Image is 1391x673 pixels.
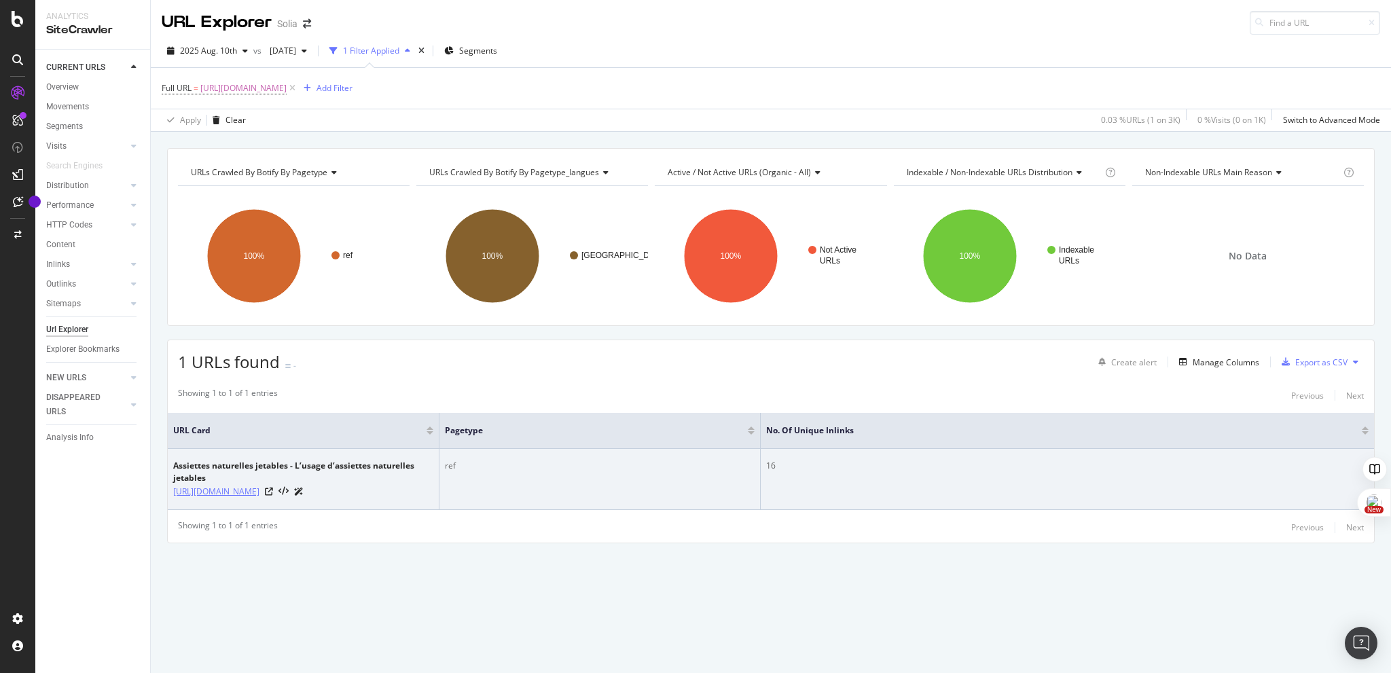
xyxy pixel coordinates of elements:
[46,342,141,357] a: Explorer Bookmarks
[173,460,433,484] div: Assiettes naturelles jetables - L’usage d’assiettes naturelles jetables
[1101,114,1180,126] div: 0.03 % URLs ( 1 on 3K )
[298,80,353,96] button: Add Filter
[46,100,141,114] a: Movements
[445,460,755,472] div: ref
[46,22,139,38] div: SiteCrawler
[278,487,289,496] button: View HTML Source
[46,390,115,419] div: DISAPPEARED URLS
[46,120,83,134] div: Segments
[1346,522,1364,533] div: Next
[46,431,94,445] div: Analysis Info
[1291,390,1324,401] div: Previous
[46,179,89,193] div: Distribution
[820,256,840,266] text: URLs
[1145,166,1272,178] span: Non-Indexable URLs Main Reason
[1111,357,1157,368] div: Create alert
[1229,249,1267,263] span: No Data
[46,431,141,445] a: Analysis Info
[173,424,423,437] span: URL Card
[46,139,67,153] div: Visits
[1291,387,1324,403] button: Previous
[56,79,67,90] img: tab_domain_overview_orange.svg
[162,82,192,94] span: Full URL
[439,40,503,62] button: Segments
[303,19,311,29] div: arrow-right-arrow-left
[46,238,75,252] div: Content
[46,323,141,337] a: Url Explorer
[429,166,599,178] span: URLs Crawled By Botify By pagetype_langues
[1346,520,1364,536] button: Next
[22,22,33,33] img: logo_orange.svg
[1193,357,1259,368] div: Manage Columns
[959,251,980,261] text: 100%
[188,162,397,183] h4: URLs Crawled By Botify By pagetype
[178,197,410,315] svg: A chart.
[46,60,127,75] a: CURRENT URLS
[1278,109,1380,131] button: Switch to Advanced Mode
[71,80,105,89] div: Domaine
[1059,256,1079,266] text: URLs
[721,251,742,261] text: 100%
[1345,627,1377,659] div: Open Intercom Messenger
[294,484,304,498] a: AI Url Details
[265,488,273,496] a: Visit Online Page
[46,179,127,193] a: Distribution
[1291,520,1324,536] button: Previous
[655,197,886,315] svg: A chart.
[46,100,89,114] div: Movements
[156,79,167,90] img: tab_keywords_by_traffic_grey.svg
[264,40,312,62] button: [DATE]
[29,196,41,208] div: Tooltip anchor
[46,371,86,385] div: NEW URLS
[1142,162,1341,183] h4: Non-Indexable URLs Main Reason
[904,162,1102,183] h4: Indexable / Non-Indexable URLs Distribution
[324,40,416,62] button: 1 Filter Applied
[46,60,105,75] div: CURRENT URLS
[668,166,811,178] span: Active / Not Active URLs (organic - all)
[820,245,856,255] text: Not Active
[46,198,127,213] a: Performance
[1059,245,1094,255] text: Indexable
[293,360,296,371] div: -
[46,218,92,232] div: HTTP Codes
[244,251,265,261] text: 100%
[171,80,205,89] div: Mots-clés
[1093,351,1157,373] button: Create alert
[46,390,127,419] a: DISAPPEARED URLS
[253,45,264,56] span: vs
[1346,390,1364,401] div: Next
[46,371,127,385] a: NEW URLS
[46,277,127,291] a: Outlinks
[1276,351,1348,373] button: Export as CSV
[162,109,201,131] button: Apply
[46,297,81,311] div: Sitemaps
[665,162,874,183] h4: Active / Not Active URLs
[207,109,246,131] button: Clear
[178,520,278,536] div: Showing 1 to 1 of 1 entries
[46,80,79,94] div: Overview
[46,257,70,272] div: Inlinks
[1295,357,1348,368] div: Export as CSV
[46,218,127,232] a: HTTP Codes
[343,251,353,260] text: ref
[1283,114,1380,126] div: Switch to Advanced Mode
[317,82,353,94] div: Add Filter
[264,45,296,56] span: 2024 Dec. 4th
[225,114,246,126] div: Clear
[22,35,33,46] img: website_grey.svg
[1197,114,1266,126] div: 0 % Visits ( 0 on 1K )
[894,197,1125,315] svg: A chart.
[46,277,76,291] div: Outlinks
[46,257,127,272] a: Inlinks
[180,45,237,56] span: 2025 Aug. 10th
[277,17,297,31] div: Solia
[766,424,1341,437] span: No. of Unique Inlinks
[173,485,259,498] a: [URL][DOMAIN_NAME]
[162,40,253,62] button: 2025 Aug. 10th
[194,82,198,94] span: =
[416,197,648,315] svg: A chart.
[46,297,127,311] a: Sitemaps
[416,44,427,58] div: times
